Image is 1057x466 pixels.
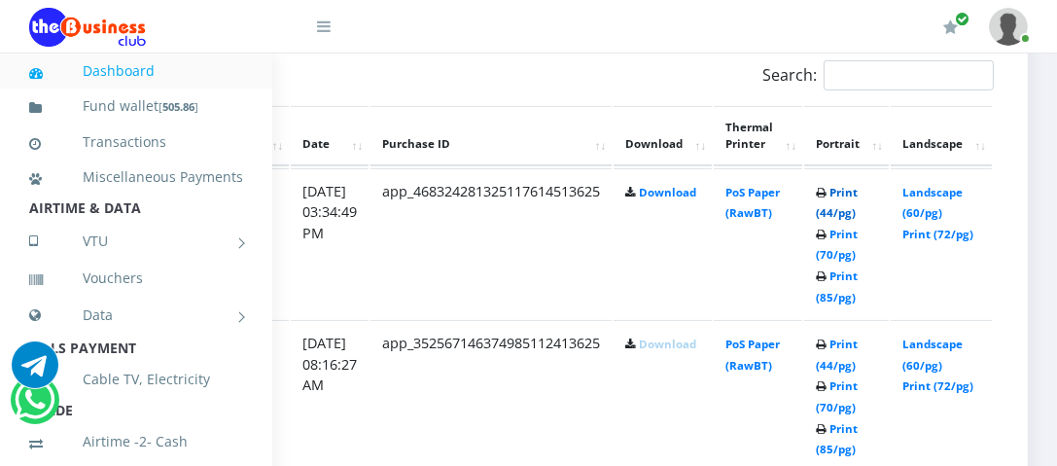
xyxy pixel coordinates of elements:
[29,49,243,93] a: Dashboard
[29,84,243,129] a: Fund wallet[505.86]
[29,217,243,266] a: VTU
[370,106,612,166] th: Purchase ID: activate to sort column ascending
[714,106,802,166] th: Thermal Printer: activate to sort column ascending
[29,256,243,301] a: Vouchers
[614,106,712,166] th: Download: activate to sort column ascending
[162,99,194,114] b: 505.86
[816,185,858,221] a: Print (44/pg)
[902,378,973,393] a: Print (72/pg)
[291,168,369,319] td: [DATE] 03:34:49 PM
[15,391,54,423] a: Chat for support
[943,19,958,35] i: Renew/Upgrade Subscription
[291,106,369,166] th: Date: activate to sort column ascending
[902,337,963,373] a: Landscape (60/pg)
[29,8,146,47] img: Logo
[370,168,612,319] td: app_468324281325117614513625
[159,99,198,114] small: [ ]
[902,185,963,221] a: Landscape (60/pg)
[824,60,994,90] input: Search:
[29,120,243,164] a: Transactions
[902,227,973,241] a: Print (72/pg)
[12,356,58,388] a: Chat for support
[762,60,994,90] label: Search:
[639,185,696,199] a: Download
[29,419,243,464] a: Airtime -2- Cash
[816,227,858,263] a: Print (70/pg)
[725,185,780,221] a: PoS Paper (RawBT)
[891,106,992,166] th: Landscape: activate to sort column ascending
[29,357,243,402] a: Cable TV, Electricity
[816,378,858,414] a: Print (70/pg)
[955,12,969,26] span: Renew/Upgrade Subscription
[639,337,696,351] a: Download
[816,421,858,457] a: Print (85/pg)
[816,269,858,305] a: Print (85/pg)
[29,291,243,340] a: Data
[816,337,858,373] a: Print (44/pg)
[29,155,243,199] a: Miscellaneous Payments
[804,106,889,166] th: Portrait: activate to sort column ascending
[725,337,780,373] a: PoS Paper (RawBT)
[989,8,1028,46] img: User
